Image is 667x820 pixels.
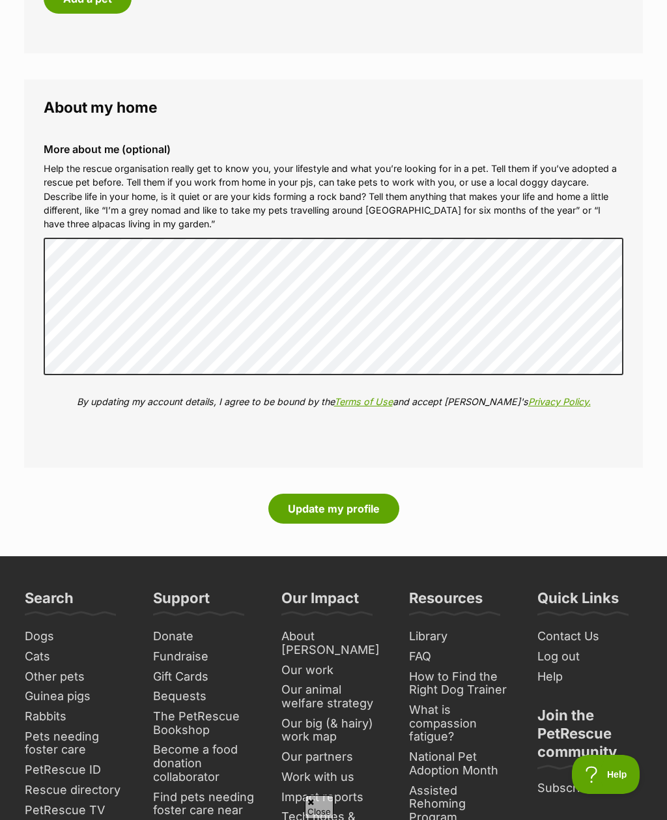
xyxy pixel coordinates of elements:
[44,395,623,408] p: By updating my account details, I agree to be bound by the and accept [PERSON_NAME]'s
[20,760,135,780] a: PetRescue ID
[532,778,647,799] a: Subscribe
[276,660,391,681] a: Our work
[44,162,623,231] p: Help the rescue organisation really get to know you, your lifestyle and what you’re looking for i...
[276,787,391,808] a: Impact reports
[148,627,263,647] a: Donate
[404,647,519,667] a: FAQ
[305,795,333,818] span: Close
[148,707,263,740] a: The PetRescue Bookshop
[276,747,391,767] a: Our partners
[281,589,359,615] h3: Our Impact
[276,714,391,747] a: Our big (& hairy) work map
[44,143,623,155] label: More about me (optional)
[25,589,74,615] h3: Search
[537,706,642,769] h3: Join the PetRescue community
[528,396,591,407] a: Privacy Policy.
[404,627,519,647] a: Library
[404,747,519,780] a: National Pet Adoption Month
[148,740,263,787] a: Become a food donation collaborator
[404,667,519,700] a: How to Find the Right Dog Trainer
[532,647,647,667] a: Log out
[537,589,619,615] h3: Quick Links
[20,780,135,800] a: Rescue directory
[20,686,135,707] a: Guinea pigs
[532,627,647,647] a: Contact Us
[268,494,399,524] button: Update my profile
[334,396,393,407] a: Terms of Use
[532,667,647,687] a: Help
[276,627,391,660] a: About [PERSON_NAME]
[20,627,135,647] a: Dogs
[404,700,519,747] a: What is compassion fatigue?
[276,767,391,787] a: Work with us
[20,727,135,760] a: Pets needing foster care
[20,707,135,727] a: Rabbits
[148,686,263,707] a: Bequests
[572,755,641,794] iframe: Help Scout Beacon - Open
[148,667,263,687] a: Gift Cards
[148,647,263,667] a: Fundraise
[276,680,391,713] a: Our animal welfare strategy
[44,99,623,116] legend: About my home
[20,667,135,687] a: Other pets
[409,589,483,615] h3: Resources
[20,647,135,667] a: Cats
[153,589,210,615] h3: Support
[24,79,643,468] fieldset: About my home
